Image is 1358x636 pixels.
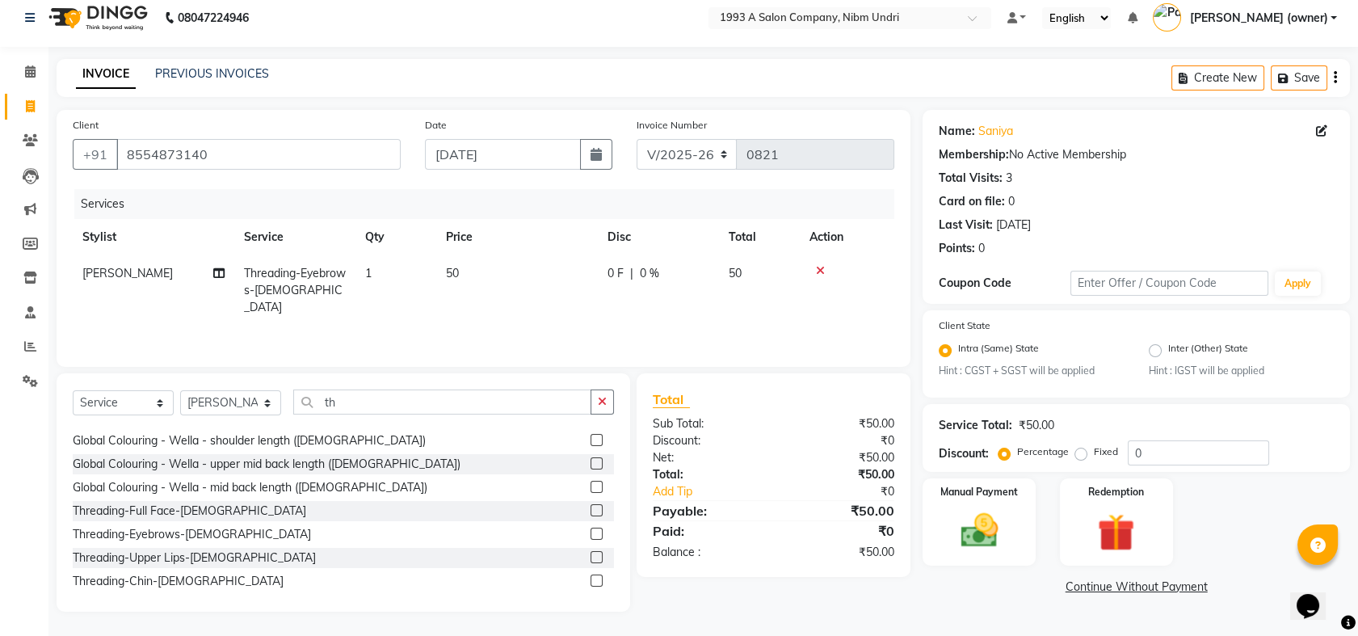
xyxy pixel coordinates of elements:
[939,445,989,462] div: Discount:
[1006,170,1012,187] div: 3
[1017,444,1069,459] label: Percentage
[1171,65,1264,91] button: Create New
[939,193,1005,210] div: Card on file:
[608,265,624,282] span: 0 F
[939,217,993,234] div: Last Visit:
[74,189,906,219] div: Services
[641,521,774,541] div: Paid:
[1271,65,1327,91] button: Save
[926,579,1347,596] a: Continue Without Payment
[1088,485,1144,499] label: Redemption
[774,501,907,520] div: ₹50.00
[1290,571,1342,620] iframe: chat widget
[641,415,774,432] div: Sub Total:
[76,60,136,89] a: INVOICE
[73,432,426,449] div: Global Colouring - Wella - shoulder length ([DEMOGRAPHIC_DATA])
[244,266,346,314] span: Threading-Eyebrows-[DEMOGRAPHIC_DATA]
[630,265,633,282] span: |
[641,449,774,466] div: Net:
[155,66,269,81] a: PREVIOUS INVOICES
[939,275,1070,292] div: Coupon Code
[446,266,459,280] span: 50
[641,432,774,449] div: Discount:
[1094,444,1118,459] label: Fixed
[939,146,1334,163] div: No Active Membership
[653,391,690,408] span: Total
[436,219,598,255] th: Price
[978,240,985,257] div: 0
[940,485,1018,499] label: Manual Payment
[1070,271,1268,296] input: Enter Offer / Coupon Code
[978,123,1013,140] a: Saniya
[1008,193,1015,210] div: 0
[116,139,401,170] input: Search by Name/Mobile/Email/Code
[598,219,719,255] th: Disc
[1168,341,1248,360] label: Inter (Other) State
[800,219,894,255] th: Action
[73,526,311,543] div: Threading-Eyebrows-[DEMOGRAPHIC_DATA]
[939,240,975,257] div: Points:
[82,266,173,280] span: [PERSON_NAME]
[73,118,99,133] label: Client
[774,521,907,541] div: ₹0
[1086,509,1146,555] img: _gift.svg
[293,390,591,415] input: Search or Scan
[774,466,907,483] div: ₹50.00
[774,544,907,561] div: ₹50.00
[796,483,906,500] div: ₹0
[234,219,355,255] th: Service
[939,417,1012,434] div: Service Total:
[996,217,1031,234] div: [DATE]
[1153,3,1181,32] img: Payal (owner)
[641,544,774,561] div: Balance :
[73,456,460,473] div: Global Colouring - Wella - upper mid back length ([DEMOGRAPHIC_DATA])
[1149,364,1334,378] small: Hint : IGST will be applied
[73,550,316,567] div: Threading-Upper Lips-[DEMOGRAPHIC_DATA]
[939,318,990,333] label: Client State
[641,501,774,520] div: Payable:
[641,483,796,500] a: Add Tip
[729,266,742,280] span: 50
[1275,272,1321,296] button: Apply
[73,219,234,255] th: Stylist
[719,219,800,255] th: Total
[939,146,1009,163] div: Membership:
[1189,10,1327,27] span: [PERSON_NAME] (owner)
[637,118,707,133] label: Invoice Number
[774,449,907,466] div: ₹50.00
[73,479,427,496] div: Global Colouring - Wella - mid back length ([DEMOGRAPHIC_DATA])
[73,139,118,170] button: +91
[939,123,975,140] div: Name:
[949,509,1010,552] img: _cash.svg
[958,341,1039,360] label: Intra (Same) State
[939,170,1003,187] div: Total Visits:
[365,266,372,280] span: 1
[73,573,284,590] div: Threading-Chin-[DEMOGRAPHIC_DATA]
[939,364,1124,378] small: Hint : CGST + SGST will be applied
[1019,417,1054,434] div: ₹50.00
[774,415,907,432] div: ₹50.00
[73,503,306,520] div: Threading-Full Face-[DEMOGRAPHIC_DATA]
[355,219,436,255] th: Qty
[774,432,907,449] div: ₹0
[641,466,774,483] div: Total:
[425,118,447,133] label: Date
[640,265,659,282] span: 0 %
